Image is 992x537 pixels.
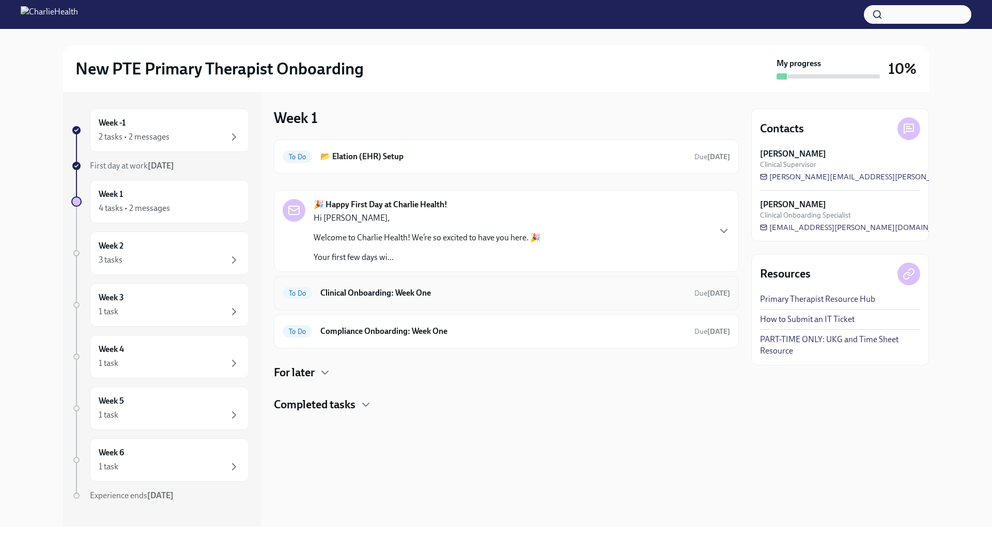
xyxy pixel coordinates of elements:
[760,294,875,305] a: Primary Therapist Resource Hub
[71,232,249,275] a: Week 23 tasks
[707,152,730,161] strong: [DATE]
[320,287,686,299] h6: Clinical Onboarding: Week One
[760,210,851,220] span: Clinical Onboarding Specialist
[99,254,122,266] div: 3 tasks
[694,152,730,161] span: Due
[283,289,312,297] span: To Do
[760,266,811,282] h4: Resources
[99,240,123,252] h6: Week 2
[283,153,312,161] span: To Do
[283,328,312,335] span: To Do
[99,358,118,369] div: 1 task
[90,161,174,171] span: First day at work
[694,327,730,336] span: Due
[888,59,917,78] h3: 10%
[694,327,730,336] span: October 18th, 2025 07:00
[283,285,730,301] a: To DoClinical Onboarding: Week OneDue[DATE]
[707,327,730,336] strong: [DATE]
[99,306,118,317] div: 1 task
[760,148,826,160] strong: [PERSON_NAME]
[694,288,730,298] span: October 18th, 2025 07:00
[694,289,730,298] span: Due
[71,335,249,378] a: Week 41 task
[760,314,855,325] a: How to Submit an IT Ticket
[99,189,123,200] h6: Week 1
[760,199,826,210] strong: [PERSON_NAME]
[99,447,124,458] h6: Week 6
[760,222,957,233] a: [EMAIL_ADDRESS][PERSON_NAME][DOMAIN_NAME]
[760,334,920,357] a: PART-TIME ONLY: UKG and Time Sheet Resource
[283,323,730,340] a: To DoCompliance Onboarding: Week OneDue[DATE]
[99,461,118,472] div: 1 task
[320,151,686,162] h6: 📂 Elation (EHR) Setup
[760,121,804,136] h4: Contacts
[90,490,174,500] span: Experience ends
[777,58,821,69] strong: My progress
[99,409,118,421] div: 1 task
[71,109,249,152] a: Week -12 tasks • 2 messages
[314,232,540,243] p: Welcome to Charlie Health! We’re so excited to have you here. 🎉
[314,252,540,263] p: Your first few days wi...
[274,365,315,380] h4: For later
[99,117,126,129] h6: Week -1
[760,160,816,170] span: Clinical Supervisor
[99,344,124,355] h6: Week 4
[75,58,364,79] h2: New PTE Primary Therapist Onboarding
[71,387,249,430] a: Week 51 task
[99,203,170,214] div: 4 tasks • 2 messages
[71,180,249,223] a: Week 14 tasks • 2 messages
[274,397,355,412] h4: Completed tasks
[148,161,174,171] strong: [DATE]
[99,395,124,407] h6: Week 5
[99,292,124,303] h6: Week 3
[314,199,447,210] strong: 🎉 Happy First Day at Charlie Health!
[274,397,739,412] div: Completed tasks
[99,131,169,143] div: 2 tasks • 2 messages
[707,289,730,298] strong: [DATE]
[283,148,730,165] a: To Do📂 Elation (EHR) SetupDue[DATE]
[274,365,739,380] div: For later
[314,212,540,224] p: Hi [PERSON_NAME],
[71,438,249,482] a: Week 61 task
[694,152,730,162] span: October 17th, 2025 07:00
[147,490,174,500] strong: [DATE]
[71,160,249,172] a: First day at work[DATE]
[274,109,318,127] h3: Week 1
[21,6,78,23] img: CharlieHealth
[71,283,249,327] a: Week 31 task
[320,326,686,337] h6: Compliance Onboarding: Week One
